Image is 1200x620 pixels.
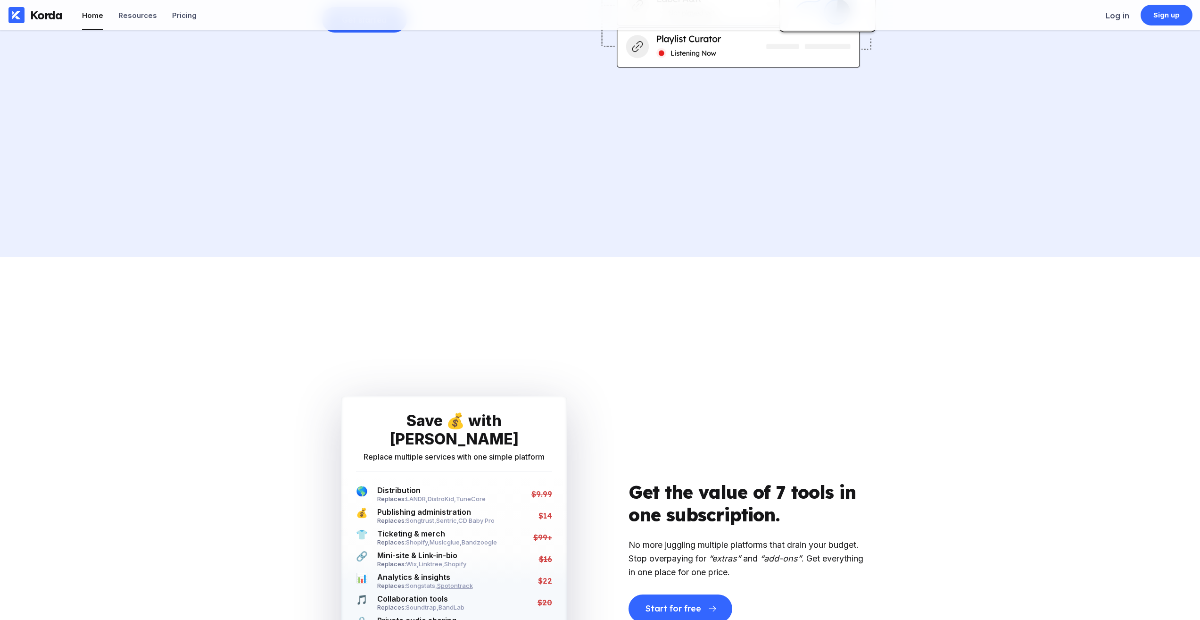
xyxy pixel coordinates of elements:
[377,529,497,538] div: Ticketing & merch
[377,486,486,495] div: Distribution
[30,8,62,22] div: Korda
[538,598,552,607] div: $20
[364,452,545,461] div: Replace multiple services with one simple platform
[406,495,428,503] a: LANDR,
[377,538,406,546] span: Replaces:
[377,594,464,603] div: Collaboration tools
[356,594,368,611] span: 🎵
[419,560,444,568] span: Linktree ,
[406,495,428,503] span: LANDR ,
[377,603,406,611] span: Replaces:
[406,538,430,546] span: Shopify ,
[406,603,439,611] span: Soundtrap ,
[118,11,157,20] div: Resources
[356,411,552,448] div: Save 💰 with [PERSON_NAME]
[356,551,368,568] span: 🔗
[437,582,473,589] a: Spotontrack
[406,582,437,589] span: Songstats ,
[436,517,458,524] a: Sentric,
[406,582,437,589] a: Songstats,
[1141,5,1192,25] a: Sign up
[439,603,464,611] a: BandLab
[428,495,456,503] a: DistroKid,
[82,11,103,20] div: Home
[462,538,497,546] a: Bandzoogle
[356,486,368,503] span: 🌎
[377,507,495,517] div: Publishing administration
[646,604,701,613] div: Start for free
[406,560,419,568] a: Wix,
[406,517,436,524] a: Songtrust,
[356,529,368,546] span: 👕
[430,538,462,546] a: Musicglue,
[377,495,406,503] span: Replaces:
[709,553,741,563] q: extras
[406,538,430,546] a: Shopify,
[456,495,486,503] a: TuneCore
[377,517,406,524] span: Replaces:
[539,554,552,564] div: $16
[538,511,552,520] div: $14
[538,576,552,586] div: $22
[629,481,864,526] div: Get the value of 7 tools in one subscription.
[428,495,456,503] span: DistroKid ,
[419,560,444,568] a: Linktree,
[377,551,466,560] div: Mini-site & Link-in-bio
[436,517,458,524] span: Sentric ,
[406,517,436,524] span: Songtrust ,
[531,489,552,499] div: $9.99
[356,507,368,524] span: 💰
[406,560,419,568] span: Wix ,
[629,538,864,579] div: No more juggling multiple platforms that drain your budget. Stop overpaying for and . Get everyth...
[377,560,406,568] span: Replaces:
[1153,10,1180,20] div: Sign up
[760,553,802,563] q: add-ons
[430,538,462,546] span: Musicglue ,
[377,582,406,589] span: Replaces:
[533,533,552,542] div: $99+
[629,595,732,605] a: Start for free
[377,572,473,582] div: Analytics & insights
[1106,11,1129,20] div: Log in
[356,572,368,589] span: 📊
[444,560,466,568] a: Shopify
[406,603,439,611] a: Soundtrap,
[172,11,197,20] div: Pricing
[458,517,495,524] a: CD Baby Pro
